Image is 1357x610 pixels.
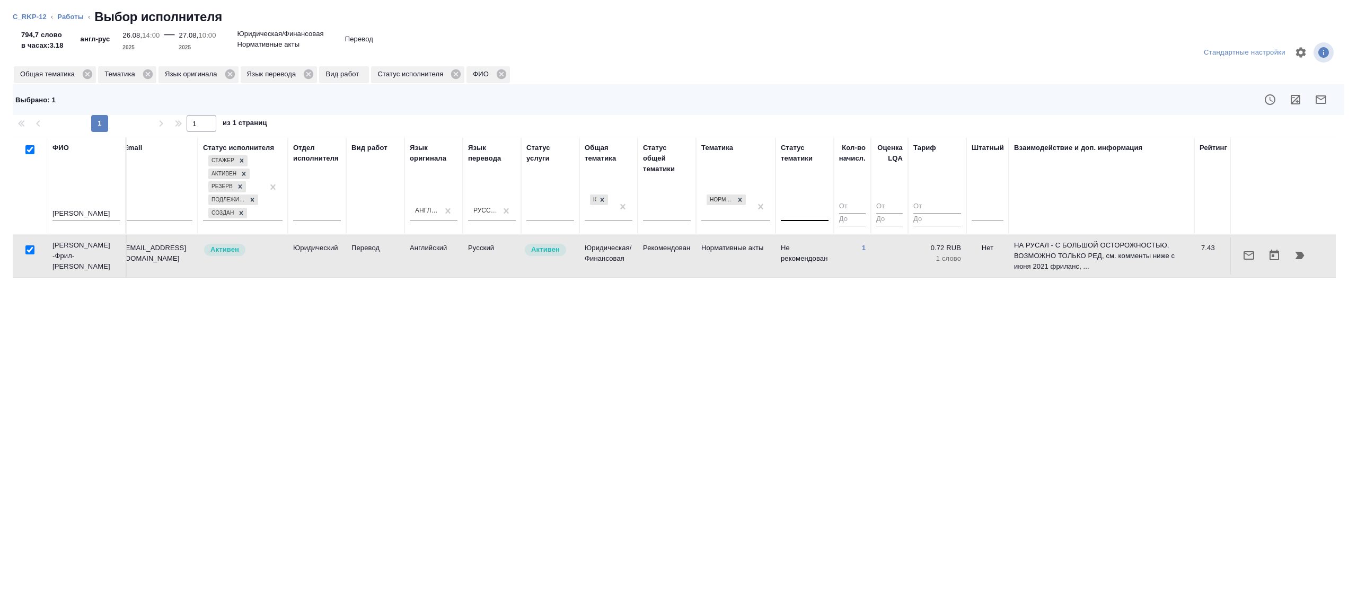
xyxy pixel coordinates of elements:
[94,8,222,25] h2: Выбор исполнителя
[1287,243,1312,268] button: Продолжить
[208,181,234,192] div: Резерв
[57,13,84,21] a: Работы
[404,237,463,275] td: Английский
[207,207,248,220] div: Стажер, Активен, Резерв, Подлежит внедрению, Создан
[223,117,267,132] span: из 1 страниц
[124,243,192,264] p: [EMAIL_ADDRESS][DOMAIN_NAME]
[473,206,498,215] div: Русский
[876,213,903,226] input: До
[208,195,246,206] div: Подлежит внедрению
[20,69,78,79] p: Общая тематика
[1200,143,1227,153] div: Рейтинг
[972,143,1004,153] div: Штатный
[781,143,829,164] div: Статус тематики
[104,69,139,79] p: Тематика
[203,243,283,257] div: Рядовой исполнитель: назначай с учетом рейтинга
[410,143,457,164] div: Язык оригинала
[643,143,691,174] div: Статус общей тематики
[839,200,866,214] input: От
[913,243,961,253] p: 0.72 RUB
[1201,243,1231,253] div: 7.43
[876,200,903,214] input: От
[1262,243,1287,268] button: Открыть календарь загрузки
[707,195,734,206] div: Нормативные акты
[466,66,510,83] div: ФИО
[208,155,236,166] div: Стажер
[207,180,247,193] div: Стажер, Активен, Резерв, Подлежит внедрению, Создан
[862,244,866,252] a: 1
[179,31,199,39] p: 27.08,
[122,31,142,39] p: 26.08,
[876,143,903,164] div: Оценка LQA
[463,237,521,275] td: Русский
[165,69,221,79] p: Язык оригинала
[579,237,638,275] td: Юридическая/Финансовая
[164,25,174,53] div: —
[13,8,1344,25] nav: breadcrumb
[706,193,747,207] div: Нормативные акты
[247,69,300,79] p: Язык перевода
[776,237,834,275] td: Не рекомендован
[966,237,1009,275] td: Нет
[1014,143,1142,153] div: Взаимодействие и доп. информация
[371,66,464,83] div: Статус исполнителя
[1236,243,1262,268] button: Отправить предложение о работе
[207,154,249,167] div: Стажер, Активен, Резерв, Подлежит внедрению, Создан
[198,31,216,39] p: 10:00
[51,12,53,22] li: ‹
[526,143,574,164] div: Статус услуги
[88,12,90,22] li: ‹
[913,143,936,153] div: Тариф
[15,96,56,104] span: Выбрано : 1
[98,66,156,83] div: Тематика
[237,29,324,39] p: Юридическая/Финансовая
[1288,40,1314,65] span: Настроить таблицу
[701,143,733,153] div: Тематика
[1308,87,1334,112] button: Отправить предложение о работе
[52,143,69,153] div: ФИО
[468,143,516,164] div: Язык перевода
[415,206,439,215] div: Английский
[638,237,696,275] td: Рекомендован
[210,244,239,255] p: Активен
[142,31,160,39] p: 14:00
[351,143,387,153] div: Вид работ
[351,243,399,253] p: Перевод
[585,143,632,164] div: Общая тематика
[590,195,596,206] div: Юридическая/Финансовая
[345,34,373,45] p: Перевод
[208,208,235,219] div: Создан
[325,69,363,79] p: Вид работ
[913,213,961,226] input: До
[13,13,47,21] a: C_RKP-12
[124,143,142,153] div: Email
[21,30,64,40] p: 794,7 слово
[701,243,770,253] p: Нормативные акты
[208,169,238,180] div: Активен
[839,213,866,226] input: До
[47,235,127,277] td: [PERSON_NAME] -Фрил- [PERSON_NAME]
[377,69,447,79] p: Статус исполнителя
[531,244,560,255] p: Активен
[589,193,609,207] div: Юридическая/Финансовая
[473,69,492,79] p: ФИО
[1201,45,1288,61] div: split button
[913,200,961,214] input: От
[203,143,274,153] div: Статус исполнителя
[1283,87,1308,112] button: Рассчитать маржинальность заказа
[207,193,259,207] div: Стажер, Активен, Резерв, Подлежит внедрению, Создан
[158,66,239,83] div: Язык оригинала
[1014,240,1189,272] p: НА РУСАЛ - С БОЛЬШОЙ ОСТОРОЖНОСТЬЮ, ВОЗМОЖНО ТОЛЬКО РЕД, см. комменты ниже с июня 2021 фриланс, ...
[1314,42,1336,63] span: Посмотреть информацию
[1257,87,1283,112] button: Показать доступность исполнителя
[293,143,341,164] div: Отдел исполнителя
[241,66,318,83] div: Язык перевода
[207,167,251,181] div: Стажер, Активен, Резерв, Подлежит внедрению, Создан
[839,143,866,164] div: Кол-во начисл.
[288,237,346,275] td: Юридический
[14,66,96,83] div: Общая тематика
[913,253,961,264] p: 1 слово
